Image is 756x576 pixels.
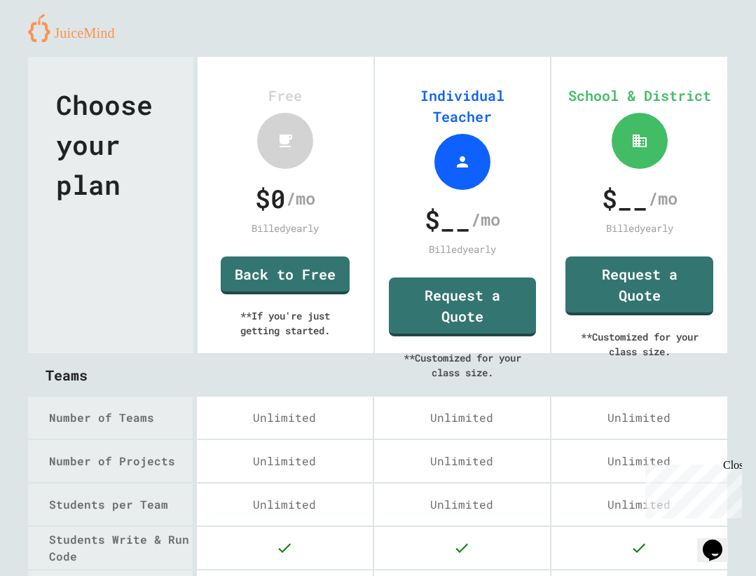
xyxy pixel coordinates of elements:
span: $ 0 [255,179,286,217]
div: /mo [215,179,356,217]
div: ** Customized for your class size. [389,336,537,394]
a: Request a Quote [389,277,537,336]
a: Request a Quote [565,256,713,315]
div: /mo [569,179,710,217]
div: Chat with us now!Close [6,6,97,89]
div: Individual Teacher [389,85,537,127]
img: logo-orange.svg [28,14,125,42]
div: Billed yearly [389,242,537,256]
div: Unlimited [551,440,727,482]
div: Choose your plan [28,57,193,353]
iframe: chat widget [697,520,742,562]
div: Unlimited [197,484,373,526]
div: School & District [565,85,713,106]
div: ** Customized for your class size. [565,315,713,373]
div: Billed yearly [565,221,713,235]
span: $ __ [602,179,648,217]
div: Unlimited [197,397,373,439]
div: Number of Projects [49,453,193,469]
div: Students Write & Run Code [49,531,193,565]
div: ** If you're just getting started. [212,294,359,352]
div: Number of Teams [49,409,193,426]
div: Billed yearly [212,221,359,235]
div: Unlimited [374,484,550,526]
div: Unlimited [374,440,550,482]
div: Unlimited [551,484,727,526]
div: /mo [392,200,533,238]
div: Unlimited [197,440,373,482]
div: Students per Team [49,496,193,513]
a: Back to Free [221,256,350,294]
span: $ __ [425,200,471,238]
div: Unlimited [374,397,550,439]
iframe: chat widget [640,459,742,519]
div: Teams [28,354,728,396]
div: Free [212,85,359,106]
div: Unlimited [551,397,727,439]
